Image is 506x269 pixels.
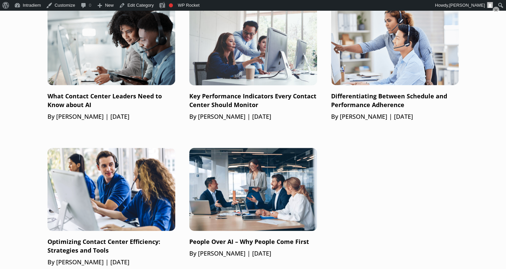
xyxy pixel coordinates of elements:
[189,148,317,258] a: A group of business people during a set team meeting in the modern officePeople Over AI – Why Peo...
[47,92,175,109] p: What Contact Center Leaders Need to Know about AI
[47,112,175,121] p: By [PERSON_NAME] | [DATE]
[331,92,459,109] p: Differentiating Between Schedule and Performance Adherence
[47,148,175,267] a: Optimizing Contact Center Efficiency: Strategies and ToolsBy [PERSON_NAME] | [DATE]
[47,238,175,255] p: Optimizing Contact Center Efficiency: Strategies and Tools
[47,2,175,121] a: What Contact Center Leaders Need to Know about AIBy [PERSON_NAME] | [DATE]
[189,92,317,109] p: Key Performance Indicators Every Contact Center Should Monitor
[189,238,317,246] p: People Over AI – Why People Come First
[331,2,459,121] a: Differentiating Between Schedule and Performance AdherenceBy [PERSON_NAME] | [DATE]
[493,7,499,13] button: ×
[189,148,317,231] img: A group of business people during a set team meeting in the modern office
[189,249,317,258] p: By [PERSON_NAME] | [DATE]
[189,2,317,121] a: Key Performance Indicators Every Contact Center Should MonitorBy [PERSON_NAME] | [DATE]
[331,112,459,121] p: By [PERSON_NAME] | [DATE]
[189,112,317,121] p: By [PERSON_NAME] | [DATE]
[47,258,175,267] p: By [PERSON_NAME] | [DATE]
